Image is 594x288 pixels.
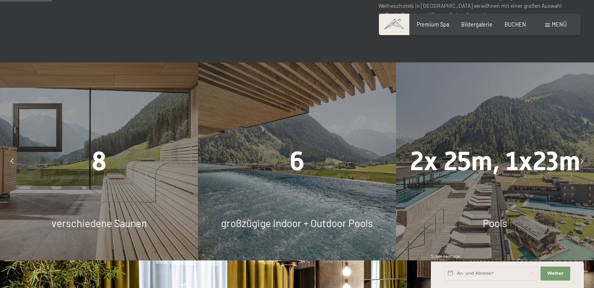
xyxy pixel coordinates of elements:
span: Weiter [547,270,564,277]
span: Schnellanfrage [431,254,460,259]
a: Bildergalerie [461,21,492,28]
span: 2x 25m, 1x23m [410,146,580,176]
span: Menü [552,21,567,28]
span: Pools [483,217,507,229]
span: 6 [290,146,305,176]
a: BUCHEN [505,21,526,28]
button: Weiter [540,267,570,281]
span: 8 [92,146,107,176]
span: großzügige Indoor + Outdoor Pools [221,217,373,229]
span: verschiedene Saunen [52,217,147,229]
a: Premium Spa [417,21,449,28]
a: Wandern&AktivitätenSommer [378,20,449,27]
